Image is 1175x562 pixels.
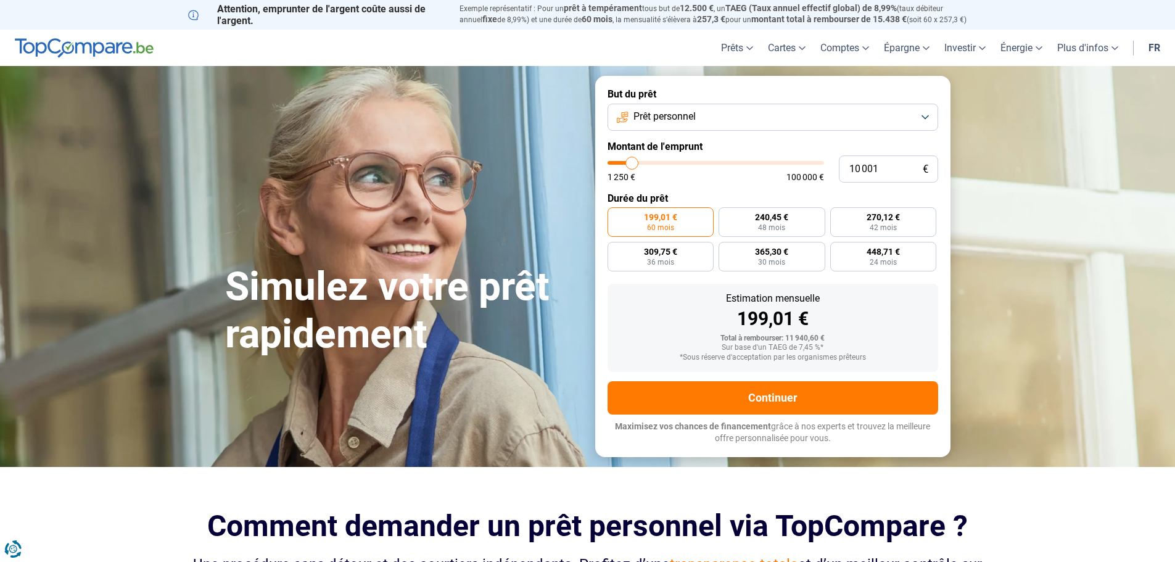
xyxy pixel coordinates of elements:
[755,213,788,221] span: 240,45 €
[608,192,938,204] label: Durée du prêt
[876,30,937,66] a: Épargne
[633,110,696,123] span: Prêt personnel
[867,247,900,256] span: 448,71 €
[647,258,674,266] span: 36 mois
[617,310,928,328] div: 199,01 €
[615,421,771,431] span: Maximisez vos chances de financement
[1050,30,1126,66] a: Plus d'infos
[608,88,938,100] label: But du prêt
[564,3,642,13] span: prêt à tempérament
[188,509,987,543] h2: Comment demander un prêt personnel via TopCompare ?
[813,30,876,66] a: Comptes
[617,344,928,352] div: Sur base d'un TAEG de 7,45 %*
[758,258,785,266] span: 30 mois
[460,3,987,25] p: Exemple représentatif : Pour un tous but de , un (taux débiteur annuel de 8,99%) et une durée de ...
[482,14,497,24] span: fixe
[1141,30,1168,66] a: fr
[608,421,938,445] p: grâce à nos experts et trouvez la meilleure offre personnalisée pour vous.
[617,353,928,362] div: *Sous réserve d'acceptation par les organismes prêteurs
[608,173,635,181] span: 1 250 €
[582,14,612,24] span: 60 mois
[786,173,824,181] span: 100 000 €
[751,14,907,24] span: montant total à rembourser de 15.438 €
[923,164,928,175] span: €
[608,104,938,131] button: Prêt personnel
[761,30,813,66] a: Cartes
[714,30,761,66] a: Prêts
[617,334,928,343] div: Total à rembourser: 11 940,60 €
[188,3,445,27] p: Attention, emprunter de l'argent coûte aussi de l'argent.
[937,30,993,66] a: Investir
[755,247,788,256] span: 365,30 €
[758,224,785,231] span: 48 mois
[608,381,938,415] button: Continuer
[608,141,938,152] label: Montant de l'emprunt
[725,3,897,13] span: TAEG (Taux annuel effectif global) de 8,99%
[680,3,714,13] span: 12.500 €
[870,258,897,266] span: 24 mois
[644,213,677,221] span: 199,01 €
[644,247,677,256] span: 309,75 €
[867,213,900,221] span: 270,12 €
[870,224,897,231] span: 42 mois
[15,38,154,58] img: TopCompare
[697,14,725,24] span: 257,3 €
[617,294,928,304] div: Estimation mensuelle
[647,224,674,231] span: 60 mois
[225,263,580,358] h1: Simulez votre prêt rapidement
[993,30,1050,66] a: Énergie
